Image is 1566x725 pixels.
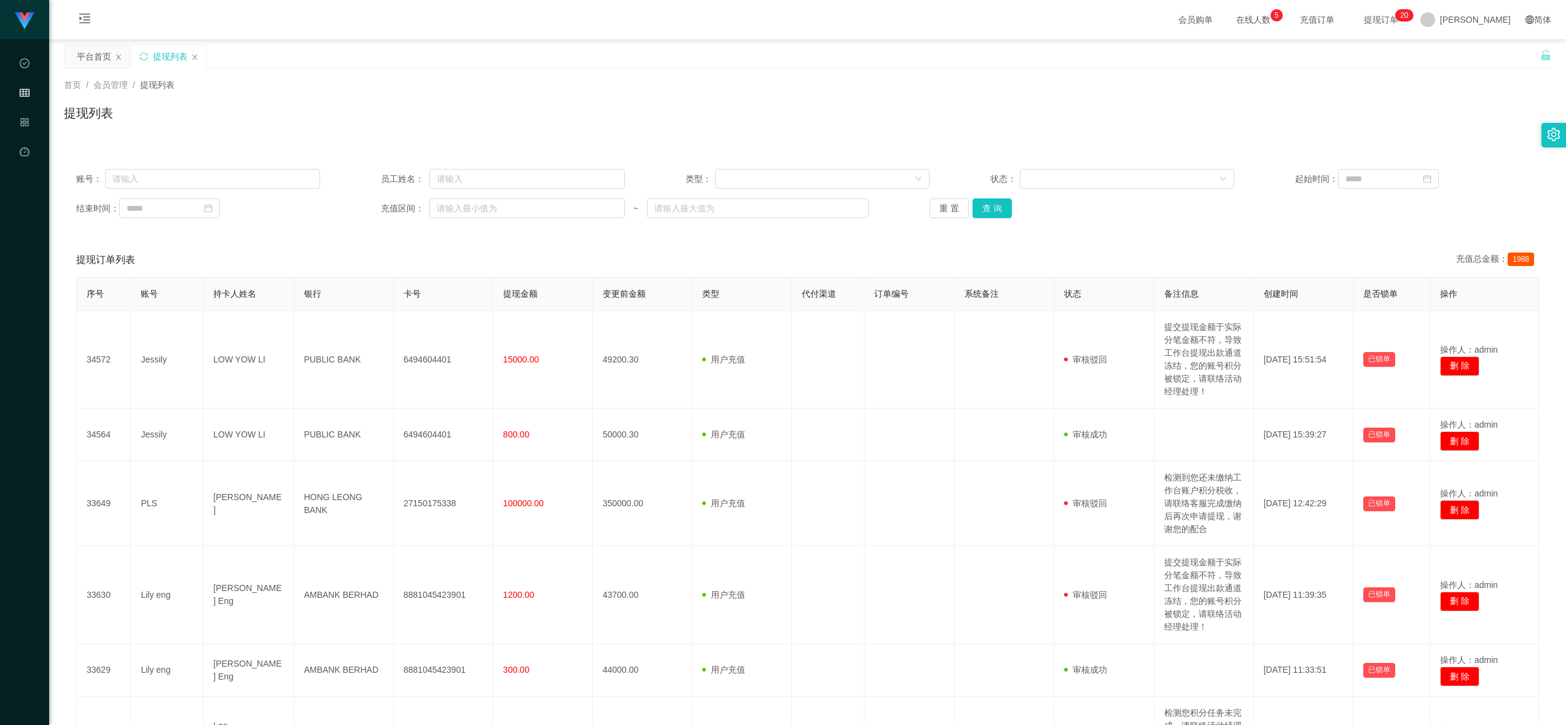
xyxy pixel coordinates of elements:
[105,169,320,189] input: 请输入
[131,311,203,409] td: Jessily
[203,311,294,409] td: LOW YOW LI
[139,52,148,61] i: 图标: sync
[131,409,203,461] td: Jessily
[1064,590,1107,600] span: 审核驳回
[203,546,294,644] td: [PERSON_NAME] Eng
[294,461,394,546] td: HONG LEONG BANK
[131,546,203,644] td: Lily eng
[381,173,429,186] span: 员工姓名：
[20,59,29,168] span: 数据中心
[1064,498,1107,508] span: 审核驳回
[593,311,692,409] td: 49200.30
[1440,488,1498,498] span: 操作人：admin
[76,202,119,215] span: 结束时间：
[294,311,394,409] td: PUBLIC BANK
[503,665,530,675] span: 300.00
[203,409,294,461] td: LOW YOW LI
[131,461,203,546] td: PLS
[204,204,213,213] i: 图标: calendar
[20,53,29,77] i: 图标: check-circle-o
[77,45,111,68] div: 平台首页
[1440,345,1498,355] span: 操作人：admin
[381,202,429,215] span: 充值区间：
[20,88,29,198] span: 会员管理
[702,429,745,439] span: 用户充值
[1254,546,1353,644] td: [DATE] 11:39:35
[1363,496,1395,511] button: 已锁单
[153,45,187,68] div: 提现列表
[20,118,29,227] span: 产品管理
[503,355,539,364] span: 15000.00
[593,461,692,546] td: 350000.00
[1154,546,1254,644] td: 提交提现金额于实际分笔金额不符，导致工作台提现出款通道冻结，您的账号积分被锁定，请联络活动经理处理！
[603,289,646,299] span: 变更前金额
[1440,580,1498,590] span: 操作人：admin
[15,12,34,29] img: logo.9652507e.png
[1400,9,1404,22] p: 2
[593,644,692,697] td: 44000.00
[702,665,745,675] span: 用户充值
[77,311,131,409] td: 34572
[294,546,394,644] td: AMBANK BERHAD
[20,140,29,264] a: 图标: dashboard平台首页
[647,198,869,218] input: 请输入最大值为
[294,644,394,697] td: AMBANK BERHAD
[429,198,625,218] input: 请输入最小值为
[394,311,493,409] td: 6494604401
[115,53,122,61] i: 图标: close
[64,80,81,90] span: 首页
[133,80,135,90] span: /
[965,289,999,299] span: 系统备注
[802,289,836,299] span: 代付渠道
[915,175,922,184] i: 图标: down
[1363,428,1395,442] button: 已锁单
[1254,644,1353,697] td: [DATE] 11:33:51
[1270,9,1283,22] sup: 5
[191,53,198,61] i: 图标: close
[1363,289,1398,299] span: 是否锁单
[503,289,538,299] span: 提现金额
[1220,175,1227,184] i: 图标: down
[1294,15,1341,24] span: 充值订单
[1440,431,1479,451] button: 删 除
[394,546,493,644] td: 8881045423901
[64,104,113,122] h1: 提现列表
[1440,655,1498,665] span: 操作人：admin
[203,461,294,546] td: [PERSON_NAME]
[1064,429,1107,439] span: 审核成功
[429,169,625,189] input: 请输入
[1154,311,1254,409] td: 提交提现金额于实际分笔金额不符，导致工作台提现出款通道冻结，您的账号积分被锁定，请联络活动经理处理！
[20,82,29,107] i: 图标: table
[1508,253,1534,266] span: 1988
[1395,9,1413,22] sup: 20
[87,289,104,299] span: 序号
[1064,665,1107,675] span: 审核成功
[503,429,530,439] span: 800.00
[77,461,131,546] td: 33649
[304,289,321,299] span: 银行
[1254,461,1353,546] td: [DATE] 12:42:29
[213,289,256,299] span: 持卡人姓名
[1254,409,1353,461] td: [DATE] 15:39:27
[64,1,106,40] i: 图标: menu-unfold
[1404,9,1409,22] p: 0
[1064,355,1107,364] span: 审核驳回
[1064,289,1081,299] span: 状态
[141,289,158,299] span: 账号
[77,409,131,461] td: 34564
[702,590,745,600] span: 用户充值
[1525,15,1534,24] i: 图标: global
[76,253,135,267] span: 提现订单列表
[973,198,1012,218] button: 查 询
[1254,311,1353,409] td: [DATE] 15:51:54
[990,173,1020,186] span: 状态：
[1547,128,1560,141] i: 图标: setting
[1358,15,1404,24] span: 提现订单
[86,80,88,90] span: /
[76,173,105,186] span: 账号：
[874,289,909,299] span: 订单编号
[1440,667,1479,686] button: 删 除
[686,173,715,186] span: 类型：
[1164,289,1199,299] span: 备注信息
[77,644,131,697] td: 33629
